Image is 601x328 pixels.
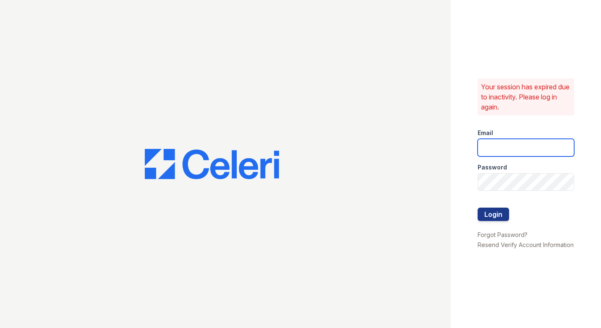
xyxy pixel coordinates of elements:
button: Login [478,208,509,221]
img: CE_Logo_Blue-a8612792a0a2168367f1c8372b55b34899dd931a85d93a1a3d3e32e68fde9ad4.png [145,149,279,179]
a: Resend Verify Account Information [478,241,574,248]
label: Email [478,129,493,137]
p: Your session has expired due to inactivity. Please log in again. [481,82,571,112]
a: Forgot Password? [478,231,528,238]
label: Password [478,163,507,172]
